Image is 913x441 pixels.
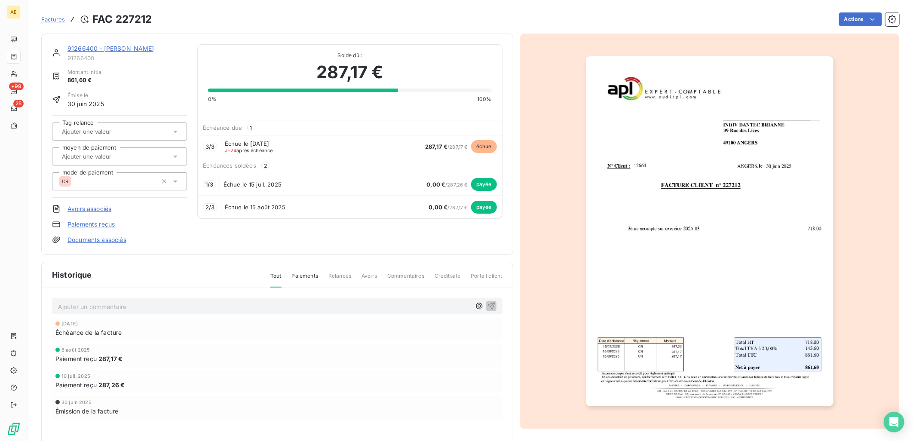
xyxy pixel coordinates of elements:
[62,179,68,184] span: CR
[426,182,467,188] span: / 287,26 €
[205,204,214,211] span: 2 / 3
[61,400,92,405] span: 30 juin 2025
[225,147,237,153] span: J+24
[471,140,497,153] span: échue
[9,83,24,90] span: +99
[61,153,147,160] input: Ajouter une valeur
[67,55,187,61] span: 91266400
[41,15,65,24] a: Factures
[67,92,104,99] span: Émise le
[61,347,90,352] span: 8 août 2025
[52,269,92,281] span: Historique
[55,354,97,363] span: Paiement reçu
[839,12,882,26] button: Actions
[247,124,255,132] span: 1
[586,56,833,406] img: invoice_thumbnail
[205,143,214,150] span: 3 / 3
[13,100,24,107] span: 25
[477,95,492,103] span: 100%
[426,181,445,188] span: 0,00 €
[67,68,103,76] span: Montant initial
[67,205,111,213] a: Avoirs associés
[98,354,123,363] span: 287,17 €
[98,380,125,389] span: 287,26 €
[224,181,282,188] span: Échue le 15 juil. 2025
[67,99,104,108] span: 30 juin 2025
[61,321,78,326] span: [DATE]
[55,407,118,416] span: Émission de la facture
[270,272,282,288] span: Tout
[471,272,502,287] span: Portail client
[41,16,65,23] span: Factures
[387,272,424,287] span: Commentaires
[208,95,217,103] span: 0%
[7,422,21,436] img: Logo LeanPay
[205,181,213,188] span: 1 / 3
[67,45,154,52] a: 91266400 - [PERSON_NAME]
[316,59,383,85] span: 287,17 €
[884,412,904,432] div: Open Intercom Messenger
[471,201,497,214] span: payée
[55,328,122,337] span: Échéance de la facture
[203,124,242,131] span: Échéance due
[429,204,447,211] span: 0,00 €
[55,380,97,389] span: Paiement reçu
[208,52,491,59] span: Solde dû :
[425,144,468,150] span: / 287,17 €
[67,76,103,85] span: 861,60 €
[203,162,256,169] span: Échéances soldées
[225,140,269,147] span: Échue le [DATE]
[292,272,318,287] span: Paiements
[67,236,126,244] a: Documents associés
[261,162,270,169] span: 2
[225,148,273,153] span: après échéance
[61,128,147,135] input: Ajouter une valeur
[225,204,285,211] span: Échue le 15 août 2025
[7,5,21,19] div: AE
[61,374,90,379] span: 10 juil. 2025
[92,12,152,27] h3: FAC 227212
[67,220,115,229] a: Paiements reçus
[435,272,461,287] span: Creditsafe
[328,272,351,287] span: Relances
[362,272,377,287] span: Avoirs
[425,143,447,150] span: 287,17 €
[471,178,497,191] span: payée
[429,205,467,211] span: / 287,17 €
